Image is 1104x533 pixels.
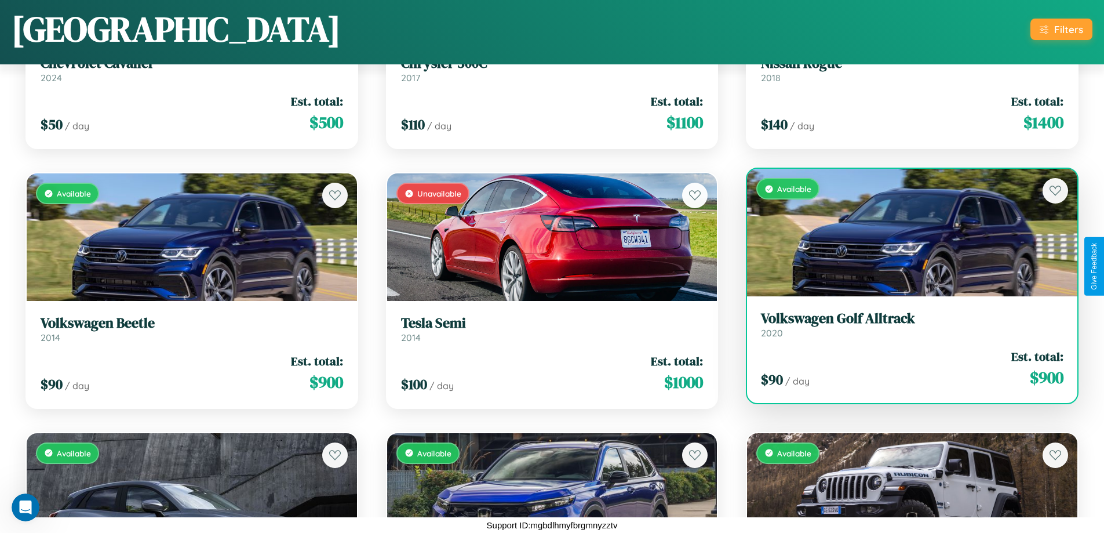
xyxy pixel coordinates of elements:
span: / day [65,380,89,391]
span: 2014 [401,332,421,343]
span: / day [429,380,454,391]
span: Unavailable [417,188,461,198]
span: Available [417,448,451,458]
span: Available [777,184,811,194]
span: Est. total: [291,93,343,110]
span: / day [790,120,814,132]
span: $ 140 [761,115,788,134]
span: $ 1400 [1023,111,1063,134]
span: $ 1000 [664,371,703,394]
span: 2024 [41,72,62,84]
a: Tesla Semi2014 [401,315,704,343]
span: $ 110 [401,115,425,134]
iframe: Intercom live chat [12,494,39,521]
div: Filters [1054,23,1083,35]
span: Est. total: [1011,93,1063,110]
div: Give Feedback [1090,243,1098,290]
span: / day [427,120,451,132]
h1: [GEOGRAPHIC_DATA] [12,5,341,53]
span: $ 900 [309,371,343,394]
span: $ 90 [761,370,783,389]
button: Filters [1030,19,1092,40]
span: Available [57,188,91,198]
a: Volkswagen Beetle2014 [41,315,343,343]
span: $ 500 [309,111,343,134]
h3: Volkswagen Beetle [41,315,343,332]
p: Support ID: mgbdlhmyfbrgmnyzztv [487,517,618,533]
span: 2017 [401,72,420,84]
span: 2020 [761,327,783,339]
span: 2014 [41,332,60,343]
span: Est. total: [291,353,343,369]
span: / day [785,375,810,387]
h3: Tesla Semi [401,315,704,332]
a: Nissan Rogue2018 [761,55,1063,84]
a: Volkswagen Golf Alltrack2020 [761,310,1063,339]
a: Chevrolet Cavalier2024 [41,55,343,84]
span: Available [57,448,91,458]
span: $ 100 [401,375,427,394]
span: Est. total: [651,353,703,369]
span: Est. total: [1011,348,1063,365]
span: $ 50 [41,115,63,134]
span: 2018 [761,72,781,84]
span: $ 90 [41,375,63,394]
span: $ 1100 [666,111,703,134]
span: $ 900 [1030,366,1063,389]
span: Available [777,448,811,458]
span: / day [65,120,89,132]
a: Chrysler 300C2017 [401,55,704,84]
h3: Volkswagen Golf Alltrack [761,310,1063,327]
span: Est. total: [651,93,703,110]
